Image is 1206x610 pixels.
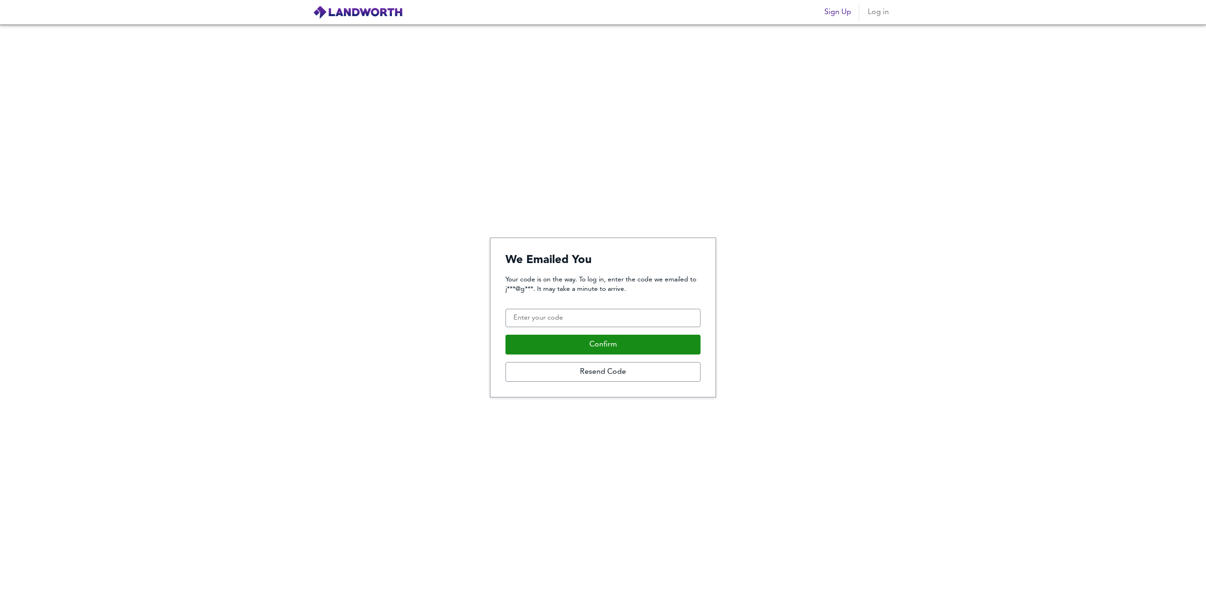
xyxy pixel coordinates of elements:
[867,6,889,19] span: Log in
[824,6,851,19] span: Sign Up
[313,5,403,19] img: logo
[505,275,701,294] p: Your code is on the way. To log in, enter the code we emailed to j***@g***. It may take a minute ...
[505,362,701,382] button: Resend Code
[863,3,893,22] button: Log in
[505,335,701,354] button: Confirm
[505,253,701,267] h4: We Emailed You
[821,3,855,22] button: Sign Up
[505,309,701,328] input: Enter your code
